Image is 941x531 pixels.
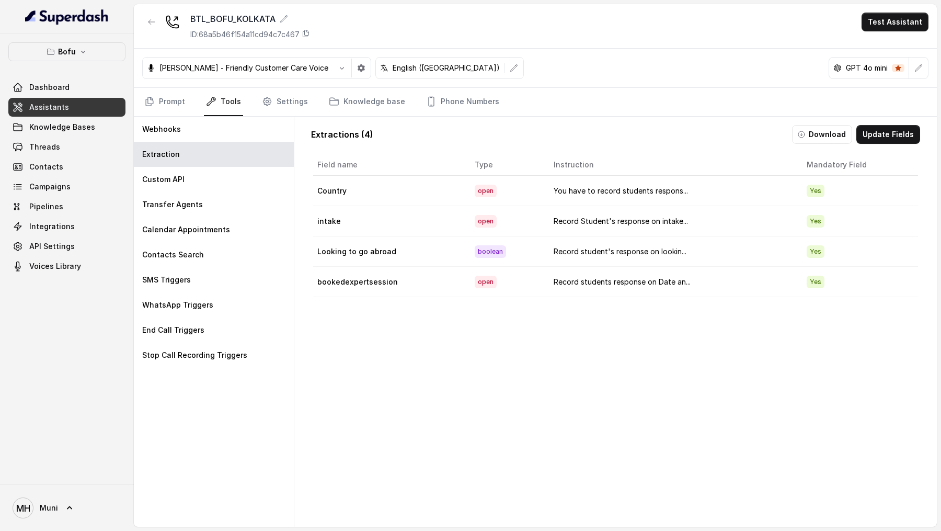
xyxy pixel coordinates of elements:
[8,177,125,196] a: Campaigns
[29,142,60,152] span: Threads
[29,162,63,172] span: Contacts
[190,13,310,25] div: BTL_BOFU_KOLKATA
[204,88,243,116] a: Tools
[142,300,213,310] p: WhatsApp Triggers
[29,201,63,212] span: Pipelines
[8,138,125,156] a: Threads
[8,493,125,523] a: Muni
[807,185,824,197] span: Yes
[862,13,928,31] button: Test Assistant
[8,78,125,97] a: Dashboard
[475,215,497,228] span: open
[807,276,824,288] span: Yes
[8,217,125,236] a: Integrations
[466,154,545,176] th: Type
[807,245,824,258] span: Yes
[475,185,497,197] span: open
[545,236,798,267] td: Record student's response on lookin...
[8,98,125,117] a: Assistants
[142,350,247,360] p: Stop Call Recording Triggers
[313,267,466,297] td: bookedexpertsession
[260,88,310,116] a: Settings
[856,125,920,144] button: Update Fields
[142,88,928,116] nav: Tabs
[475,245,506,258] span: boolean
[313,206,466,236] td: intake
[327,88,407,116] a: Knowledge base
[8,237,125,256] a: API Settings
[29,261,81,272] span: Voices Library
[792,125,852,144] button: Download
[313,176,466,206] td: Country
[311,128,373,141] p: Extractions ( 4 )
[190,29,300,40] p: ID: 68a5b46f154a11cd94c7c467
[545,267,798,297] td: Record students response on Date an...
[142,124,181,134] p: Webhooks
[159,63,328,73] p: [PERSON_NAME] - Friendly Customer Care Voice
[8,157,125,176] a: Contacts
[142,325,204,335] p: End Call Triggers
[142,149,180,160] p: Extraction
[142,199,203,210] p: Transfer Agents
[8,118,125,137] a: Knowledge Bases
[29,221,75,232] span: Integrations
[475,276,497,288] span: open
[424,88,501,116] a: Phone Numbers
[545,154,798,176] th: Instruction
[142,174,185,185] p: Custom API
[142,275,191,285] p: SMS Triggers
[393,63,500,73] p: English ([GEOGRAPHIC_DATA])
[142,88,187,116] a: Prompt
[142,250,204,260] p: Contacts Search
[58,46,76,58] p: Bofu
[29,241,75,252] span: API Settings
[313,154,466,176] th: Field name
[25,8,109,25] img: light.svg
[29,102,69,112] span: Assistants
[29,82,70,93] span: Dashboard
[29,182,71,192] span: Campaigns
[40,503,58,513] span: Muni
[545,176,798,206] td: You have to record students respons...
[8,42,125,61] button: Bofu
[313,236,466,267] td: Looking to go abroad
[16,503,30,514] text: MH
[807,215,824,228] span: Yes
[833,64,842,72] svg: openai logo
[545,206,798,236] td: Record Student's response on intake...
[142,224,230,235] p: Calendar Appointments
[8,197,125,216] a: Pipelines
[846,63,888,73] p: GPT 4o mini
[8,257,125,276] a: Voices Library
[29,122,95,132] span: Knowledge Bases
[798,154,918,176] th: Mandatory Field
